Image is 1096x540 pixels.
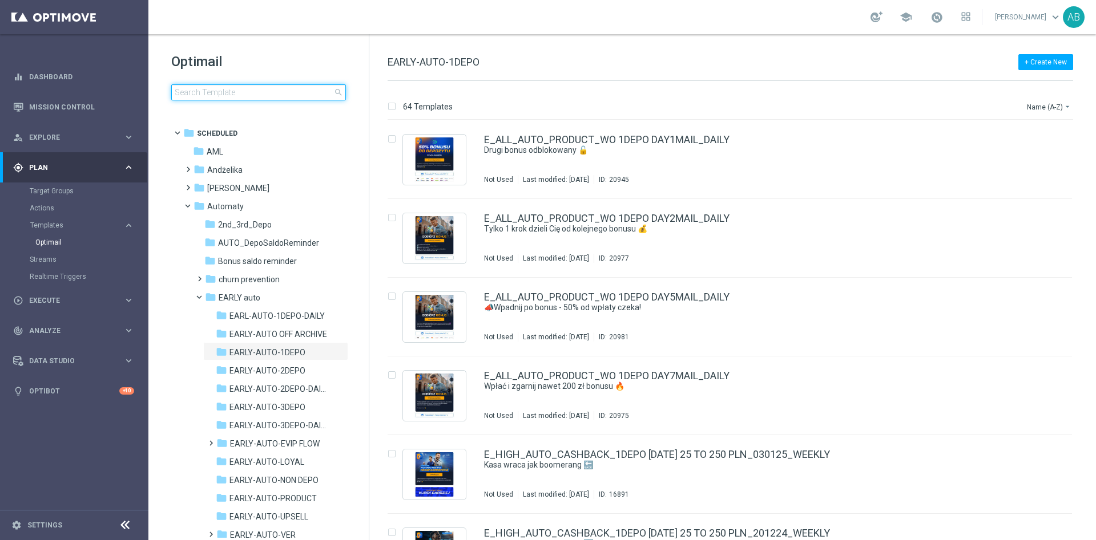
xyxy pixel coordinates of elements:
a: Mission Control [29,92,134,122]
a: Kasa wraca jak boomerang 🔙 [484,460,998,470]
a: E_HIGH_AUTO_CASHBACK_1DEPO [DATE] 25 TO 250 PLN_030125_WEEKLY [484,449,830,460]
span: search [334,88,343,97]
div: Not Used [484,254,513,263]
i: folder [216,401,227,412]
span: EARLY auto [219,293,260,303]
div: Execute [13,295,123,306]
span: Automaty [207,201,244,212]
div: Last modified: [DATE] [518,332,594,342]
div: Not Used [484,175,513,184]
div: 20975 [609,411,629,420]
div: Plan [13,163,123,173]
div: Templates keyboard_arrow_right [30,221,135,230]
i: keyboard_arrow_right [123,132,134,143]
a: Tylko 1 krok dzieli Cię od kolejnego bonusu 💰 [484,224,998,234]
i: keyboard_arrow_right [123,220,134,231]
i: folder [216,383,227,394]
i: folder [216,492,227,504]
span: EARLY-AUTO-2DEPO [229,366,305,376]
div: +10 [119,387,134,395]
div: Press SPACE to select this row. [376,278,1094,356]
span: Templates [30,222,112,229]
i: gps_fixed [13,163,23,173]
a: E_ALL_AUTO_PRODUCT_WO 1DEPO DAY2MAIL_DAILY [484,213,730,224]
span: EARLY-AUTO-3DEPO [229,402,305,412]
i: equalizer [13,72,23,82]
input: Search Template [171,84,346,100]
div: 📣Wpadnij po bonus - 50% od wpłaty czeka! [484,302,1024,313]
div: Data Studio [13,356,123,366]
button: Mission Control [13,103,135,112]
a: E_ALL_AUTO_PRODUCT_WO 1DEPO DAY5MAIL_DAILY [484,292,730,302]
span: EARLY-AUTO-1DEPO [229,347,305,358]
i: folder [194,164,205,175]
span: Andżelika [207,165,243,175]
button: play_circle_outline Execute keyboard_arrow_right [13,296,135,305]
a: Optimail [35,238,119,247]
div: ID: [594,332,629,342]
p: 64 Templates [403,101,453,112]
div: 20981 [609,332,629,342]
div: Streams [30,251,147,268]
a: Drugi bonus odblokowany 🔓 [484,145,998,156]
i: folder [194,200,205,212]
i: keyboard_arrow_right [123,295,134,306]
div: Press SPACE to select this row. [376,435,1094,514]
div: Explore [13,132,123,143]
div: Optimail [35,234,147,251]
div: Last modified: [DATE] [518,490,594,499]
div: Not Used [484,490,513,499]
a: Target Groups [30,186,119,196]
a: E_ALL_AUTO_PRODUCT_WO 1DEPO DAY7MAIL_DAILY [484,371,730,381]
i: keyboard_arrow_right [123,355,134,366]
button: track_changes Analyze keyboard_arrow_right [13,326,135,335]
span: EARLY-AUTO-3DEPO-DAILY [229,420,328,431]
button: Name (A-Z)arrow_drop_down [1026,100,1073,113]
span: EARLY-AUTO-1DEPO [388,56,479,68]
div: Realtime Triggers [30,268,147,285]
i: folder [216,364,227,376]
button: equalizer Dashboard [13,72,135,82]
div: Press SPACE to select this row. [376,120,1094,199]
i: folder [205,273,216,285]
a: Wpłać i zgarnij nawet 200 zł bonusu 🔥 [484,381,998,392]
span: Data Studio [29,358,123,364]
div: ID: [594,490,629,499]
a: Realtime Triggers [30,272,119,281]
i: folder [205,291,216,303]
span: EARL-AUTO-1DEPO-DAILY [229,311,325,321]
div: Kasa wraca jak boomerang 🔙 [484,460,1024,470]
div: 16891 [609,490,629,499]
div: Wpłać i zgarnij nawet 200 zł bonusu 🔥 [484,381,1024,392]
h1: Optimail [171,52,346,71]
span: Execute [29,297,123,304]
div: Optibot [13,376,134,406]
a: E_ALL_AUTO_PRODUCT_WO 1DEPO DAY1MAIL_DAILY [484,135,730,145]
a: Streams [30,255,119,264]
i: folder [216,456,227,467]
i: folder [216,346,227,358]
span: churn prevention [219,274,280,285]
div: Not Used [484,332,513,342]
div: Templates [30,217,147,251]
span: Analyze [29,327,123,334]
button: lightbulb Optibot +10 [13,387,135,396]
div: Analyze [13,326,123,336]
span: AML [207,147,223,157]
div: 20945 [609,175,629,184]
button: person_search Explore keyboard_arrow_right [13,133,135,142]
a: E_HIGH_AUTO_CASHBACK_1DEPO [DATE] 25 TO 250 PLN_201224_WEEKLY [484,528,830,538]
div: Mission Control [13,92,134,122]
i: folder [216,529,228,540]
button: + Create New [1018,54,1073,70]
span: EARLY-AUTO-NON DEPO [229,475,319,485]
i: folder [216,328,227,339]
i: folder [183,127,195,139]
a: Optibot [29,376,119,406]
i: track_changes [13,326,23,336]
div: Tylko 1 krok dzieli Cię od kolejnego bonusu 💰 [484,224,1024,234]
